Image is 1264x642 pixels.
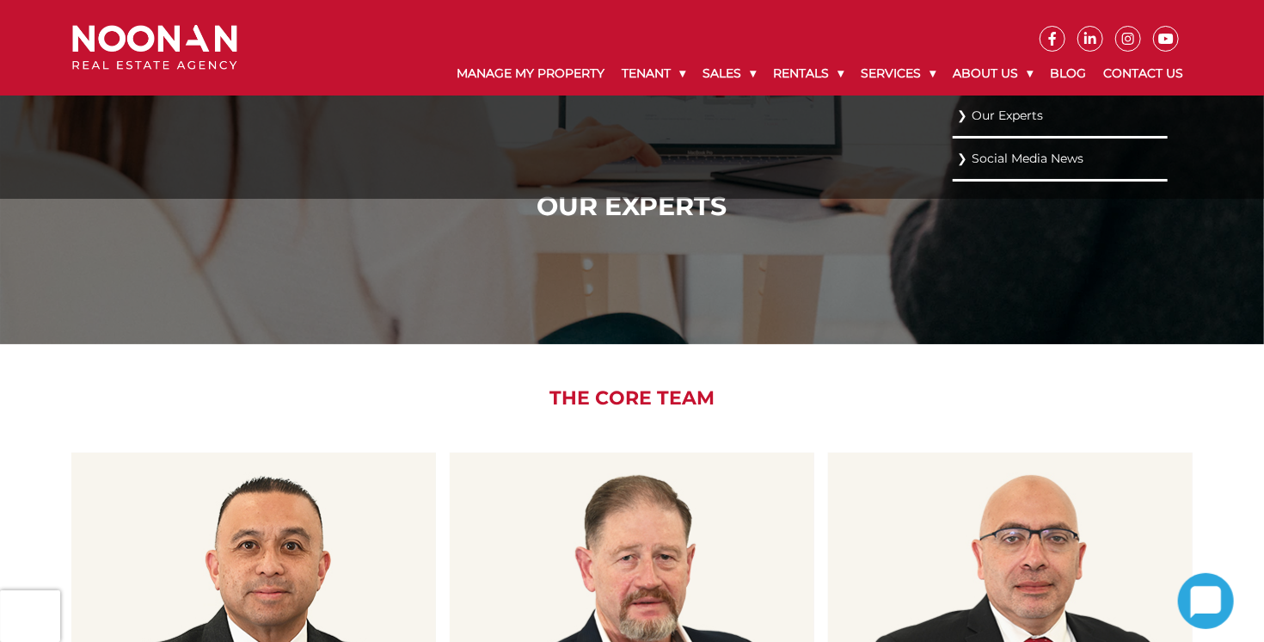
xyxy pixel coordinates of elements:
a: Rentals [764,52,852,96]
a: Services [852,52,944,96]
img: Noonan Real Estate Agency [72,25,237,71]
a: Tenant [613,52,694,96]
a: Our Experts [957,104,1163,127]
a: Social Media News [957,147,1163,170]
h2: The Core Team [59,387,1206,410]
a: About Us [944,52,1041,96]
a: Manage My Property [448,52,613,96]
h1: Our Experts [77,191,1188,222]
a: Sales [694,52,764,96]
a: Blog [1041,52,1095,96]
a: Contact Us [1095,52,1192,96]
